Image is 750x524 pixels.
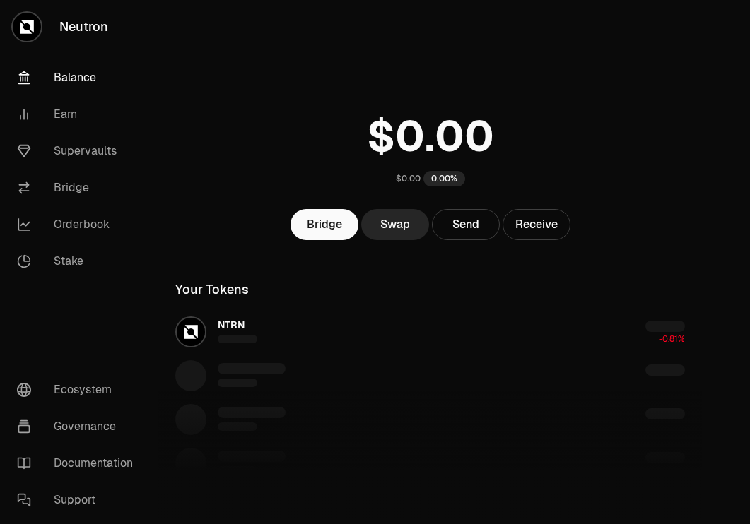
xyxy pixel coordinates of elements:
[503,209,570,240] button: Receive
[6,408,153,445] a: Governance
[175,280,249,299] div: Your Tokens
[6,169,153,206] a: Bridge
[6,206,153,243] a: Orderbook
[6,445,153,482] a: Documentation
[6,371,153,408] a: Ecosystem
[6,482,153,518] a: Support
[361,209,429,240] a: Swap
[291,209,358,240] a: Bridge
[423,171,465,186] div: 0.00%
[6,133,153,169] a: Supervaults
[396,173,421,184] div: $0.00
[6,96,153,133] a: Earn
[6,243,153,280] a: Stake
[6,59,153,96] a: Balance
[432,209,500,240] button: Send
